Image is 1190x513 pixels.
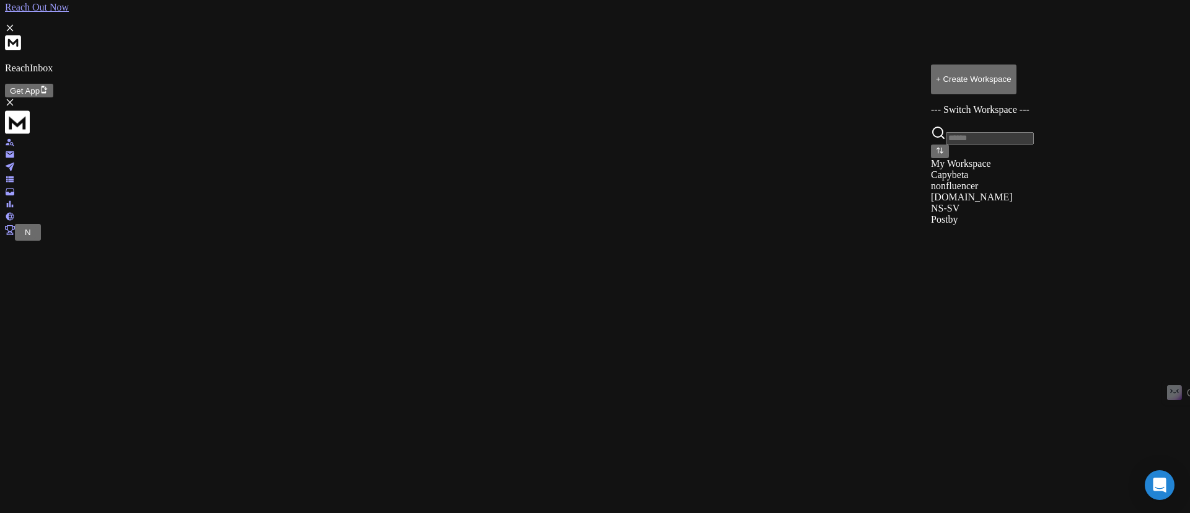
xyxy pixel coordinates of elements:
button: Get App [5,84,53,97]
img: logo [5,110,30,135]
button: N [15,224,41,241]
div: Capybeta [931,169,1034,181]
div: [DOMAIN_NAME] [931,192,1034,203]
div: nonfluencer [931,181,1034,192]
div: Postby [931,214,1034,225]
p: + Create Workspace [936,74,1011,84]
button: + Create Workspace [931,65,1016,94]
div: My Workspace [931,158,1034,169]
div: NS-SV [931,203,1034,214]
button: N [20,226,36,239]
a: Reach Out Now [5,2,1185,13]
div: Open Intercom Messenger [1145,470,1175,500]
p: ReachInbox [5,63,1185,74]
p: --- Switch Workspace --- [931,104,1034,115]
span: N [25,228,31,237]
button: Sort by Sort A-Z [931,145,949,158]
